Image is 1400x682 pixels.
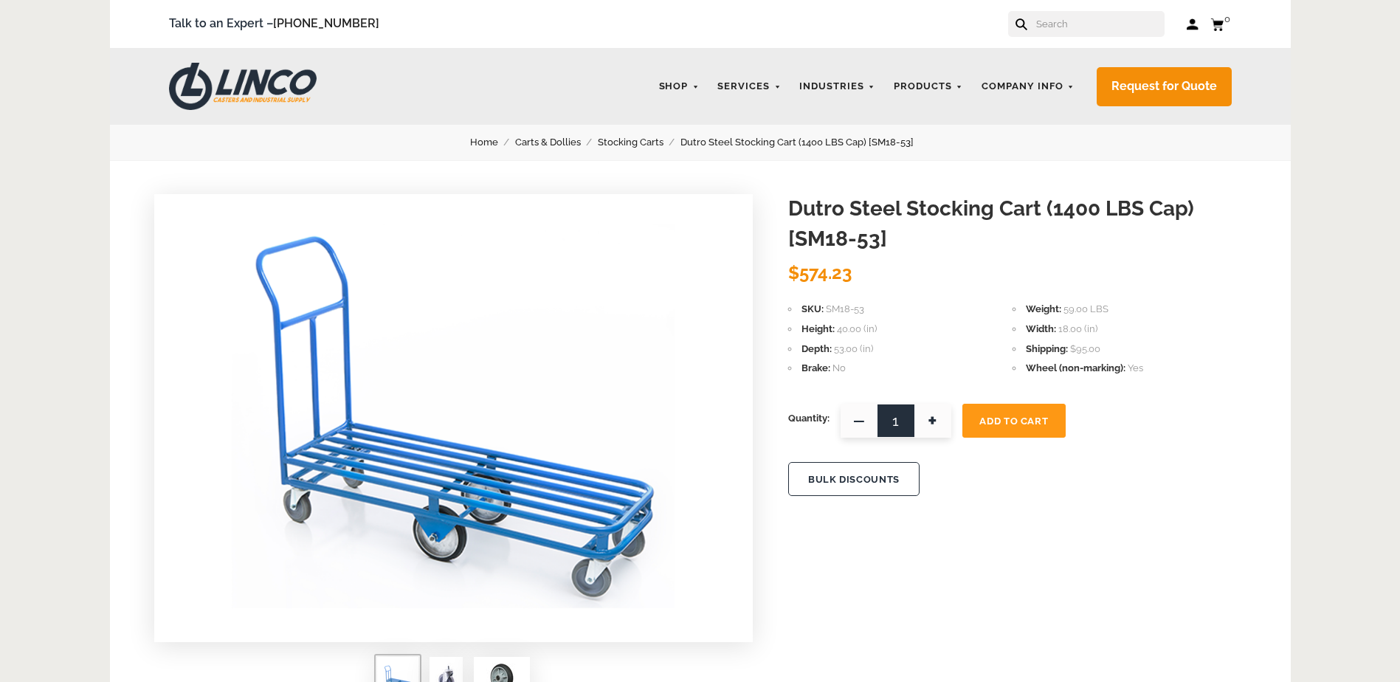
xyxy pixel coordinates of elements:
a: Services [710,72,788,101]
span: Weight [1026,303,1061,314]
span: Shipping [1026,343,1068,354]
img: LINCO CASTERS & INDUSTRIAL SUPPLY [169,63,317,110]
a: [PHONE_NUMBER] [273,16,379,30]
span: SM18-53 [826,303,864,314]
span: 59.00 LBS [1063,303,1108,314]
span: Talk to an Expert – [169,14,379,34]
span: Depth [801,343,832,354]
span: Yes [1128,362,1143,373]
span: 18.00 (in) [1058,323,1097,334]
span: Wheel (non-marking) [1026,362,1125,373]
span: 40.00 (in) [837,323,877,334]
span: Quantity [788,404,830,433]
button: BULK DISCOUNTS [788,462,920,496]
a: Stocking Carts [598,134,680,151]
span: Width [1026,323,1056,334]
span: No [832,362,846,373]
a: Home [470,134,515,151]
span: Add To Cart [979,416,1048,427]
a: 0 [1210,15,1232,33]
a: Dutro Steel Stocking Cart (1400 LBS Cap) [SM18-53] [680,134,931,151]
span: Brake [801,362,830,373]
h1: Dutro Steel Stocking Cart (1400 LBS Cap) [SM18-53] [788,194,1246,254]
button: Add To Cart [962,404,1066,438]
a: Request for Quote [1097,67,1232,106]
span: 53.00 (in) [834,343,873,354]
a: Log in [1187,17,1199,32]
span: — [841,404,877,438]
span: + [914,404,951,438]
a: Company Info [974,72,1082,101]
a: Industries [792,72,883,101]
span: $574.23 [788,262,852,283]
span: SKU [801,303,824,314]
a: Products [886,72,970,101]
a: Carts & Dollies [515,134,598,151]
span: $95.00 [1070,343,1100,354]
a: Shop [652,72,707,101]
img: Dutro Steel Stocking Cart (1400 LBS Cap) [SM18-53] [232,194,675,637]
span: 0 [1224,13,1230,24]
input: Search [1035,11,1165,37]
span: Height [801,323,835,334]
